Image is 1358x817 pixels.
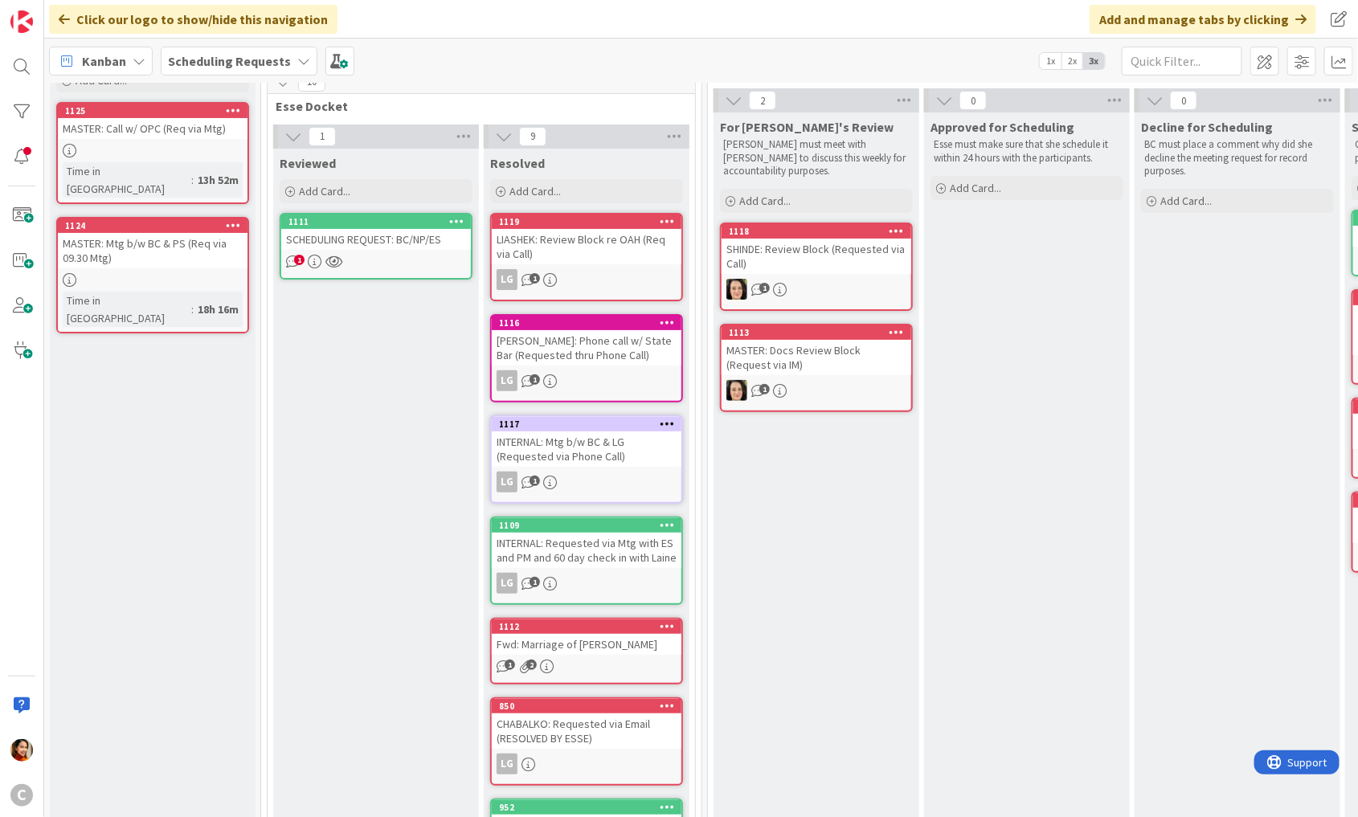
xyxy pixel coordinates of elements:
[729,226,911,237] div: 1118
[10,10,33,33] img: Visit kanbanzone.com
[276,98,675,114] span: Esse Docket
[499,317,681,329] div: 1116
[82,51,126,71] span: Kanban
[492,229,681,264] div: LIASHEK: Review Block re OAH (Req via Call)
[530,476,540,486] span: 1
[281,214,471,229] div: 1111
[299,184,350,198] span: Add Card...
[194,300,243,318] div: 18h 16m
[492,713,681,749] div: CHABALKO: Requested via Email (RESOLVED BY ESSE)
[1040,53,1061,69] span: 1x
[1061,53,1083,69] span: 2x
[497,573,517,594] div: LG
[497,370,517,391] div: LG
[722,340,911,375] div: MASTER: Docs Review Block (Request via IM)
[497,472,517,492] div: LG
[509,184,561,198] span: Add Card...
[10,739,33,762] img: PM
[749,91,776,110] span: 2
[492,330,681,366] div: [PERSON_NAME]: Phone call w/ State Bar (Requested thru Phone Call)
[934,138,1120,165] p: Esse must make sure that she schedule it within 24 hours with the participants.
[492,417,681,467] div: 1117INTERNAL: Mtg b/w BC & LG (Requested via Phone Call)
[492,472,681,492] div: LG
[294,255,305,265] span: 1
[65,105,247,116] div: 1125
[58,233,247,268] div: MASTER: Mtg b/w BC & PS (Req via 09.30 Mtg)
[492,699,681,713] div: 850
[526,660,537,670] span: 2
[492,619,681,634] div: 1112
[58,104,247,139] div: 1125MASTER: Call w/ OPC (Req via Mtg)
[492,800,681,815] div: 952
[720,119,894,135] span: For Breanna's Review
[499,216,681,227] div: 1119
[281,214,471,250] div: 1111SCHEDULING REQUEST: BC/NP/ES
[519,127,546,146] span: 9
[499,419,681,430] div: 1117
[280,155,336,171] span: Reviewed
[530,577,540,587] span: 1
[58,104,247,118] div: 1125
[492,370,681,391] div: LG
[492,214,681,229] div: 1119
[191,171,194,189] span: :
[492,573,681,594] div: LG
[10,784,33,807] div: C
[1170,91,1197,110] span: 0
[530,273,540,284] span: 1
[722,224,911,239] div: 1118
[722,239,911,274] div: SHINDE: Review Block (Requested via Call)
[931,119,1074,135] span: Approved for Scheduling
[959,91,987,110] span: 0
[759,283,770,293] span: 1
[729,327,911,338] div: 1113
[492,214,681,264] div: 1119LIASHEK: Review Block re OAH (Req via Call)
[1144,138,1331,178] p: BC must place a comment why did she decline the meeting request for record purposes.
[723,138,910,178] p: [PERSON_NAME] must meet with [PERSON_NAME] to discuss this weekly for accountability purposes.
[726,380,747,401] img: BL
[492,431,681,467] div: INTERNAL: Mtg b/w BC & LG (Requested via Phone Call)
[492,619,681,655] div: 1112Fwd: Marriage of [PERSON_NAME]
[168,53,291,69] b: Scheduling Requests
[49,5,337,34] div: Click our logo to show/hide this navigation
[492,634,681,655] div: Fwd: Marriage of [PERSON_NAME]
[1122,47,1242,76] input: Quick Filter...
[1090,5,1316,34] div: Add and manage tabs by clicking
[722,380,911,401] div: BL
[530,374,540,385] span: 1
[492,316,681,330] div: 1116
[492,699,681,749] div: 850CHABALKO: Requested via Email (RESOLVED BY ESSE)
[281,229,471,250] div: SCHEDULING REQUEST: BC/NP/ES
[58,219,247,233] div: 1124
[309,127,336,146] span: 1
[722,325,911,375] div: 1113MASTER: Docs Review Block (Request via IM)
[492,269,681,290] div: LG
[739,194,791,208] span: Add Card...
[490,155,545,171] span: Resolved
[58,118,247,139] div: MASTER: Call w/ OPC (Req via Mtg)
[63,162,191,198] div: Time in [GEOGRAPHIC_DATA]
[34,2,73,22] span: Support
[492,518,681,568] div: 1109INTERNAL: Requested via Mtg with ES and PM and 60 day check in with Laine
[1141,119,1273,135] span: Decline for Scheduling
[950,181,1001,195] span: Add Card...
[492,518,681,533] div: 1109
[499,520,681,531] div: 1109
[288,216,471,227] div: 1111
[497,754,517,774] div: LG
[492,417,681,431] div: 1117
[726,279,747,300] img: BL
[722,279,911,300] div: BL
[492,754,681,774] div: LG
[492,316,681,366] div: 1116[PERSON_NAME]: Phone call w/ State Bar (Requested thru Phone Call)
[1160,194,1212,208] span: Add Card...
[505,660,515,670] span: 1
[499,621,681,632] div: 1112
[58,219,247,268] div: 1124MASTER: Mtg b/w BC & PS (Req via 09.30 Mtg)
[722,224,911,274] div: 1118SHINDE: Review Block (Requested via Call)
[63,292,191,327] div: Time in [GEOGRAPHIC_DATA]
[1083,53,1105,69] span: 3x
[497,269,517,290] div: LG
[191,300,194,318] span: :
[65,220,247,231] div: 1124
